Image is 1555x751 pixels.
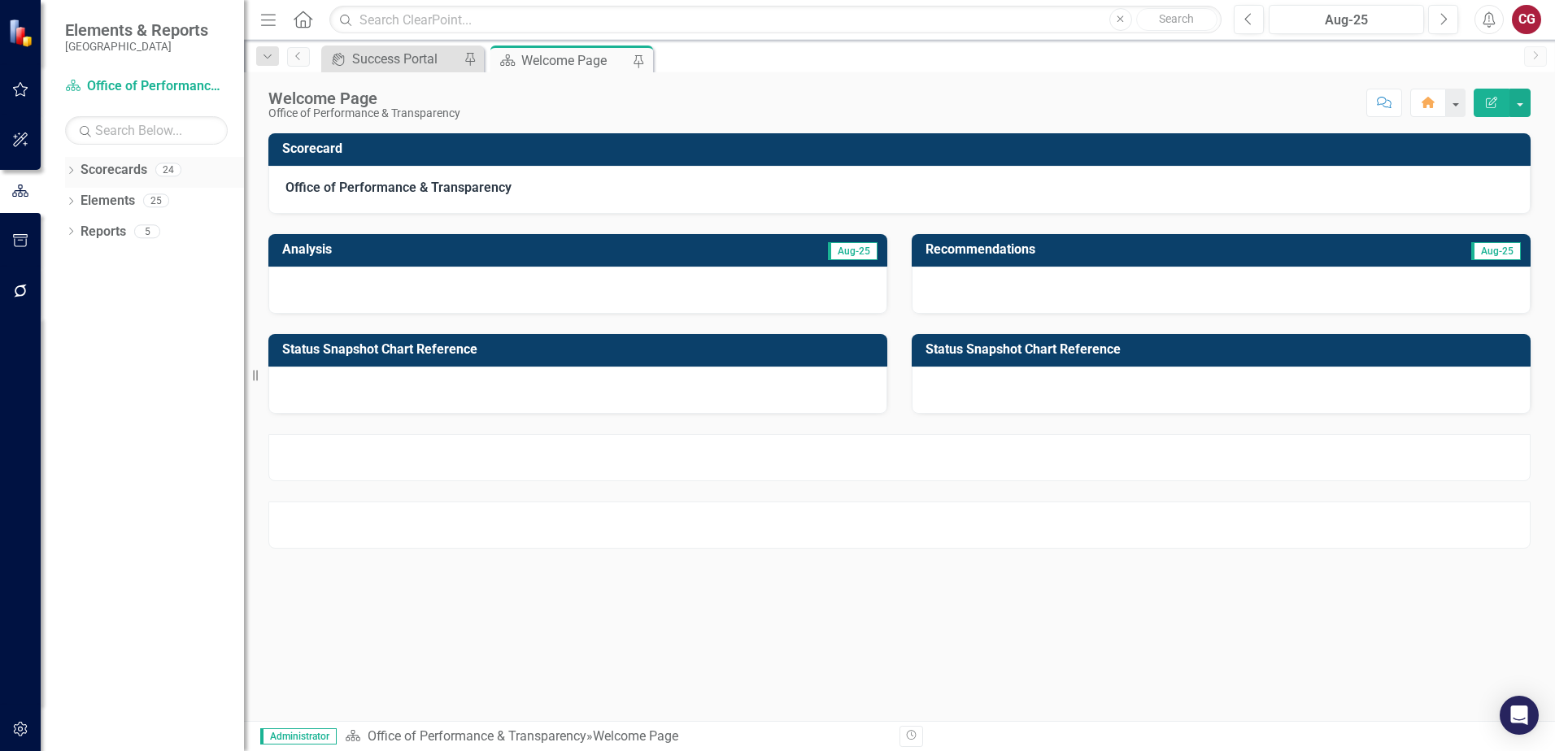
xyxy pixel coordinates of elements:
[1269,5,1424,34] button: Aug-25
[1471,242,1521,260] span: Aug-25
[282,141,1522,156] h3: Scorecard
[81,223,126,241] a: Reports
[352,49,460,69] div: Success Portal
[81,161,147,180] a: Scorecards
[65,116,228,145] input: Search Below...
[65,40,208,53] small: [GEOGRAPHIC_DATA]
[155,163,181,177] div: 24
[926,342,1522,357] h3: Status Snapshot Chart Reference
[521,50,629,71] div: Welcome Page
[65,20,208,40] span: Elements & Reports
[1136,8,1217,31] button: Search
[268,107,460,119] div: Office of Performance & Transparency
[1512,5,1541,34] button: CG
[828,242,878,260] span: Aug-25
[134,224,160,238] div: 5
[1159,12,1194,25] span: Search
[593,728,678,744] div: Welcome Page
[1274,11,1418,30] div: Aug-25
[1500,696,1539,735] div: Open Intercom Messenger
[81,192,135,211] a: Elements
[325,49,460,69] a: Success Portal
[282,242,576,257] h3: Analysis
[268,89,460,107] div: Welcome Page
[368,728,586,744] a: Office of Performance & Transparency
[8,18,37,46] img: ClearPoint Strategy
[260,728,337,744] span: Administrator
[926,242,1332,257] h3: Recommendations
[285,180,512,195] strong: Office of Performance & Transparency
[65,77,228,96] a: Office of Performance & Transparency
[345,727,887,746] div: »
[329,6,1222,34] input: Search ClearPoint...
[143,194,169,208] div: 25
[282,342,879,357] h3: Status Snapshot Chart Reference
